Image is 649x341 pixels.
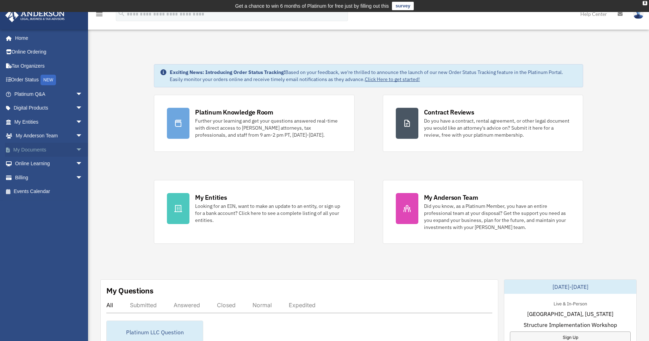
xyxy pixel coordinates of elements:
[195,117,341,138] div: Further your learning and get your questions answered real-time with direct access to [PERSON_NAM...
[76,129,90,143] span: arrow_drop_down
[154,180,354,244] a: My Entities Looking for an EIN, want to make an update to an entity, or sign up for a bank accoun...
[95,12,104,18] a: menu
[235,2,389,10] div: Get a chance to win 6 months of Platinum for free just by filling out this
[174,302,200,309] div: Answered
[106,302,113,309] div: All
[548,299,593,307] div: Live & In-Person
[5,59,93,73] a: Tax Organizers
[106,285,154,296] div: My Questions
[383,95,583,152] a: Contract Reviews Do you have a contract, rental agreement, or other legal document you would like...
[424,203,570,231] div: Did you know, as a Platinum Member, you have an entire professional team at your disposal? Get th...
[195,108,273,117] div: Platinum Knowledge Room
[170,69,285,75] strong: Exciting News: Introducing Order Status Tracking!
[504,280,636,294] div: [DATE]-[DATE]
[392,2,414,10] a: survey
[76,157,90,171] span: arrow_drop_down
[365,76,420,82] a: Click Here to get started!
[76,115,90,129] span: arrow_drop_down
[76,143,90,157] span: arrow_drop_down
[383,180,583,244] a: My Anderson Team Did you know, as a Platinum Member, you have an entire professional team at your...
[130,302,157,309] div: Submitted
[5,101,93,115] a: Digital Productsarrow_drop_down
[633,9,644,19] img: User Pic
[76,87,90,101] span: arrow_drop_down
[524,321,617,329] span: Structure Implementation Workshop
[5,129,93,143] a: My Anderson Teamarrow_drop_down
[76,101,90,116] span: arrow_drop_down
[527,310,613,318] span: [GEOGRAPHIC_DATA], [US_STATE]
[3,8,67,22] img: Anderson Advisors Platinum Portal
[252,302,272,309] div: Normal
[5,143,93,157] a: My Documentsarrow_drop_down
[643,1,647,5] div: close
[76,170,90,185] span: arrow_drop_down
[154,95,354,152] a: Platinum Knowledge Room Further your learning and get your questions answered real-time with dire...
[424,108,474,117] div: Contract Reviews
[289,302,316,309] div: Expedited
[5,185,93,199] a: Events Calendar
[5,115,93,129] a: My Entitiesarrow_drop_down
[5,73,93,87] a: Order StatusNEW
[118,10,125,17] i: search
[40,75,56,85] div: NEW
[5,170,93,185] a: Billingarrow_drop_down
[217,302,236,309] div: Closed
[195,203,341,224] div: Looking for an EIN, want to make an update to an entity, or sign up for a bank account? Click her...
[195,193,227,202] div: My Entities
[5,45,93,59] a: Online Ordering
[5,31,90,45] a: Home
[5,157,93,171] a: Online Learningarrow_drop_down
[95,10,104,18] i: menu
[424,117,570,138] div: Do you have a contract, rental agreement, or other legal document you would like an attorney's ad...
[170,69,577,83] div: Based on your feedback, we're thrilled to announce the launch of our new Order Status Tracking fe...
[5,87,93,101] a: Platinum Q&Aarrow_drop_down
[424,193,478,202] div: My Anderson Team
